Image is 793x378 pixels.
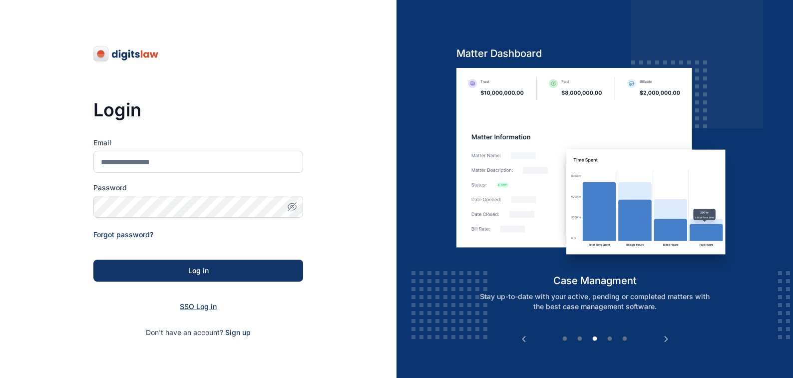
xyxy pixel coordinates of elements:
button: Log in [93,260,303,282]
button: 5 [620,334,630,344]
img: digitslaw-logo [93,46,159,62]
label: Email [93,138,303,148]
button: Next [661,334,671,344]
span: Sign up [225,328,251,338]
h5: Matter Dashboard [456,46,734,60]
a: SSO Log in [180,302,217,311]
div: Log in [109,266,287,276]
p: Don't have an account? [93,328,303,338]
h5: case managment [456,274,734,288]
h3: Login [93,100,303,120]
a: Sign up [225,328,251,337]
button: 4 [605,334,615,344]
button: 1 [560,334,570,344]
label: Password [93,183,303,193]
button: 3 [590,334,600,344]
img: case-management [456,68,734,274]
button: 2 [575,334,585,344]
a: Forgot password? [93,230,153,239]
p: Stay up-to-date with your active, pending or completed matters with the best case management soft... [467,292,723,312]
button: Previous [519,334,529,344]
